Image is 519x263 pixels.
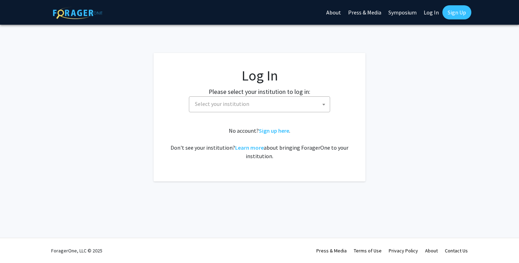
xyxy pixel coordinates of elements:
a: Terms of Use [354,247,382,254]
span: Select your institution [189,96,330,112]
a: Press & Media [316,247,347,254]
h1: Log In [168,67,351,84]
div: ForagerOne, LLC © 2025 [51,238,102,263]
a: Sign up here [259,127,289,134]
a: Learn more about bringing ForagerOne to your institution [235,144,264,151]
label: Please select your institution to log in: [209,87,310,96]
span: Select your institution [195,100,249,107]
div: No account? . Don't see your institution? about bringing ForagerOne to your institution. [168,126,351,160]
img: ForagerOne Logo [53,7,102,19]
a: Contact Us [445,247,468,254]
a: Sign Up [442,5,471,19]
a: About [425,247,438,254]
span: Select your institution [192,97,330,111]
a: Privacy Policy [389,247,418,254]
